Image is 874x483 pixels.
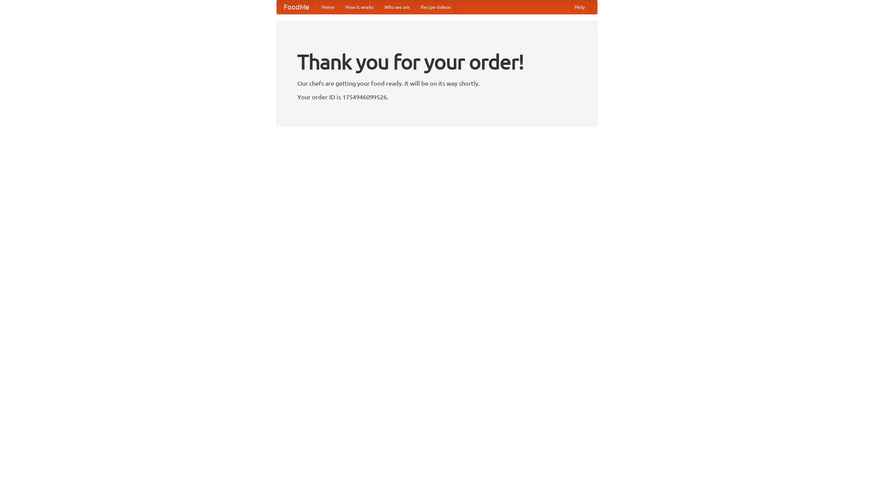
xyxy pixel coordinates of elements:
a: FoodMe [277,0,316,14]
a: How it works [340,0,379,14]
a: Home [316,0,340,14]
p: Our chefs are getting your food ready. It will be on its way shortly. [297,78,577,88]
a: Help [569,0,590,14]
a: Who we are [379,0,415,14]
a: Recipe videos [415,0,456,14]
h1: Thank you for your order! [297,45,577,78]
p: Your order ID is 1754946099526. [297,92,577,102]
